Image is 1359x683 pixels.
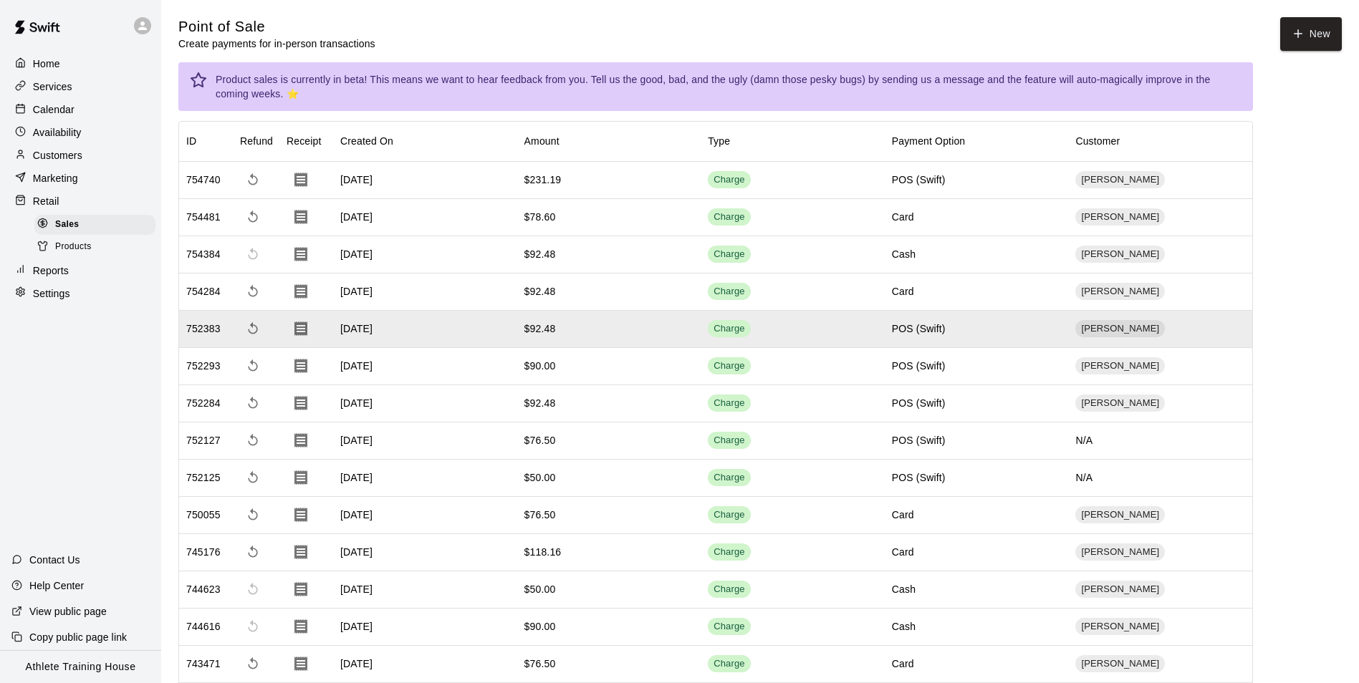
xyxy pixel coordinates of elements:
a: sending us a message [882,74,984,85]
p: View public page [29,604,107,619]
div: Charge [714,322,745,336]
div: Charge [714,434,745,447]
div: $78.60 [524,210,556,224]
div: Charge [714,248,745,261]
span: Refund payment [240,502,266,528]
a: Services [11,76,150,97]
div: Card [892,210,914,224]
a: Settings [11,283,150,304]
div: Card [892,284,914,299]
p: Home [33,57,60,71]
p: Athlete Training House [26,659,136,674]
p: Copy public page link [29,630,127,644]
p: Reports [33,263,69,278]
a: Products [34,236,161,258]
div: 754481 [186,210,221,224]
span: [PERSON_NAME] [1075,359,1165,373]
div: [PERSON_NAME] [1075,394,1165,412]
button: New [1280,17,1342,51]
div: Charge [714,583,745,596]
div: POS (Swift) [892,470,946,485]
div: $90.00 [524,359,556,373]
div: [PERSON_NAME] [1075,357,1165,374]
div: POS (Swift) [892,433,946,447]
div: Charge [714,285,745,299]
button: Download Receipt [287,426,315,455]
div: ID [186,121,196,161]
span: Sales [55,218,79,232]
div: Type [708,121,730,161]
div: $92.48 [524,247,556,261]
p: Settings [33,286,70,301]
span: Refund payment [240,465,266,490]
div: Created On [340,121,393,161]
span: Refund payment [240,204,266,230]
span: Cannot make a refund for non card payments [240,241,266,267]
span: Cannot make a refund for non card payments [240,576,266,602]
div: Card [892,657,914,671]
div: Cash [892,582,916,596]
div: Customers [11,145,150,166]
a: Retail [11,190,150,212]
p: Marketing [33,171,78,185]
div: $90.00 [524,619,556,634]
p: Services [33,79,72,94]
span: [PERSON_NAME] [1075,583,1165,596]
div: $50.00 [524,470,556,485]
div: [PERSON_NAME] [1075,171,1165,188]
span: Refund payment [240,278,266,304]
p: Retail [33,194,59,208]
div: ID [179,121,233,161]
div: $92.48 [524,321,556,336]
div: N/A [1068,460,1252,497]
div: Receipt [287,121,322,161]
a: Marketing [11,168,150,189]
div: Charge [714,508,745,522]
div: 754284 [186,284,221,299]
div: 754740 [186,173,221,187]
button: Download Receipt [287,352,315,380]
div: $76.50 [524,433,556,447]
div: Amount [517,121,701,161]
a: Home [11,53,150,74]
h5: Point of Sale [178,17,375,37]
div: Cash [892,619,916,634]
div: $76.50 [524,508,556,522]
a: Reports [11,260,150,281]
div: Card [892,545,914,559]
span: [PERSON_NAME] [1075,657,1165,671]
div: Cash [892,247,916,261]
div: Calendar [11,99,150,120]
div: [DATE] [333,385,517,422]
div: N/A [1068,422,1252,460]
div: [PERSON_NAME] [1075,543,1165,561]
div: [PERSON_NAME] [1075,581,1165,598]
span: [PERSON_NAME] [1075,620,1165,634]
div: [PERSON_NAME] [1075,283,1165,300]
div: [PERSON_NAME] [1075,506,1165,523]
span: Refund payment [240,167,266,193]
div: Payment Option [885,121,1069,161]
span: Refund payment [240,539,266,565]
div: $92.48 [524,284,556,299]
span: Refund payment [240,353,266,379]
div: Type [701,121,885,161]
div: 752125 [186,470,221,485]
div: Card [892,508,914,522]
div: [PERSON_NAME] [1075,618,1165,635]
div: Refund [240,121,273,161]
p: Availability [33,125,82,140]
div: Charge [714,620,745,634]
button: Download Receipt [287,575,315,604]
p: Help Center [29,578,84,593]
div: $231.19 [524,173,562,187]
div: 752127 [186,433,221,447]
span: Refund payment [240,427,266,453]
div: [DATE] [333,162,517,199]
div: 752284 [186,396,221,410]
div: Receipt [279,121,333,161]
